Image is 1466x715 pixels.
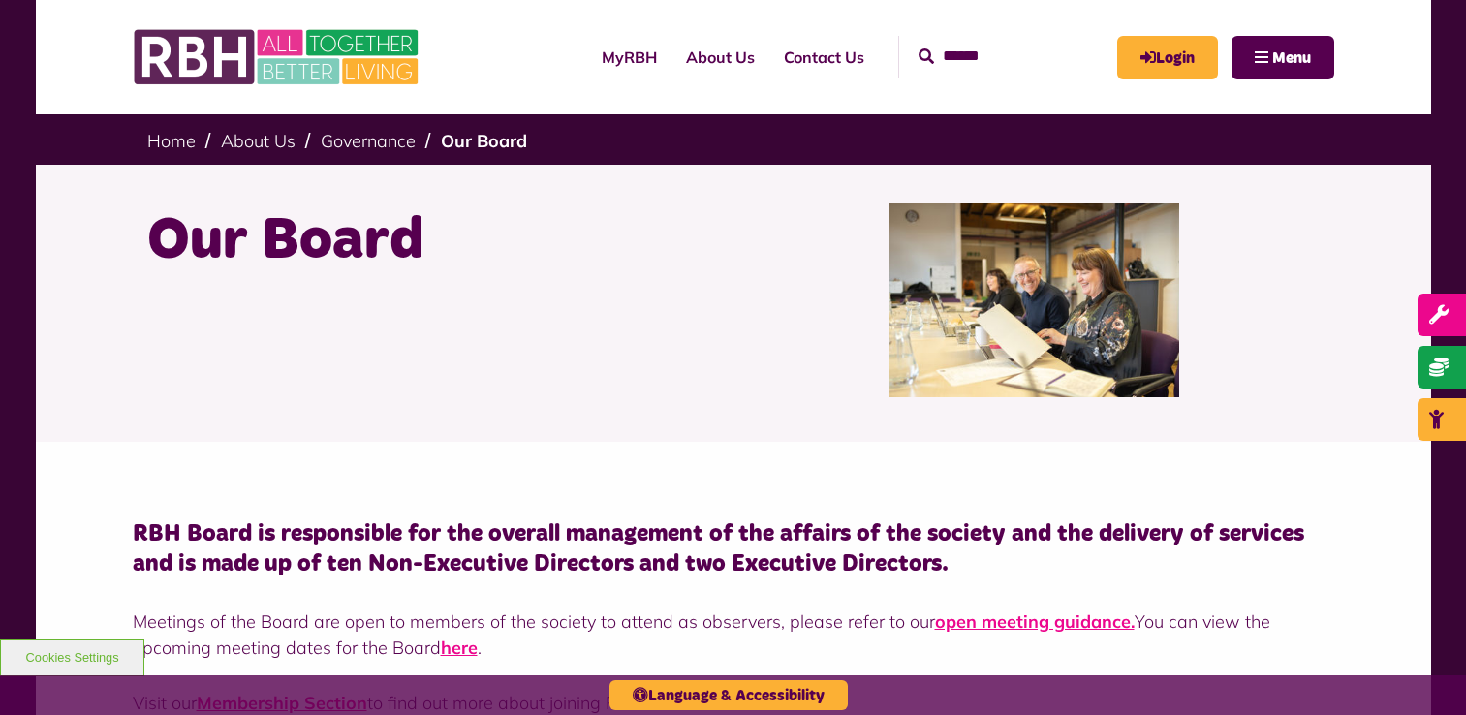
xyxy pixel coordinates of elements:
a: About Us [671,31,769,83]
a: Governance [321,130,416,152]
a: here [441,637,478,659]
a: open meeting guidance. [935,610,1135,633]
a: Home [147,130,196,152]
p: Meetings of the Board are open to members of the society to attend as observers, please refer to ... [133,608,1334,661]
button: Language & Accessibility [609,680,848,710]
img: RBH [133,19,423,95]
span: Menu [1272,50,1311,66]
h4: RBH Board is responsible for the overall management of the affairs of the society and the deliver... [133,519,1334,579]
a: About Us [221,130,296,152]
button: Navigation [1232,36,1334,79]
iframe: Netcall Web Assistant for live chat [1379,628,1466,715]
img: RBH Board 1 [889,203,1179,397]
h1: Our Board [147,203,719,279]
a: MyRBH [1117,36,1218,79]
a: Our Board [441,130,527,152]
a: MyRBH [587,31,671,83]
a: Contact Us [769,31,879,83]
